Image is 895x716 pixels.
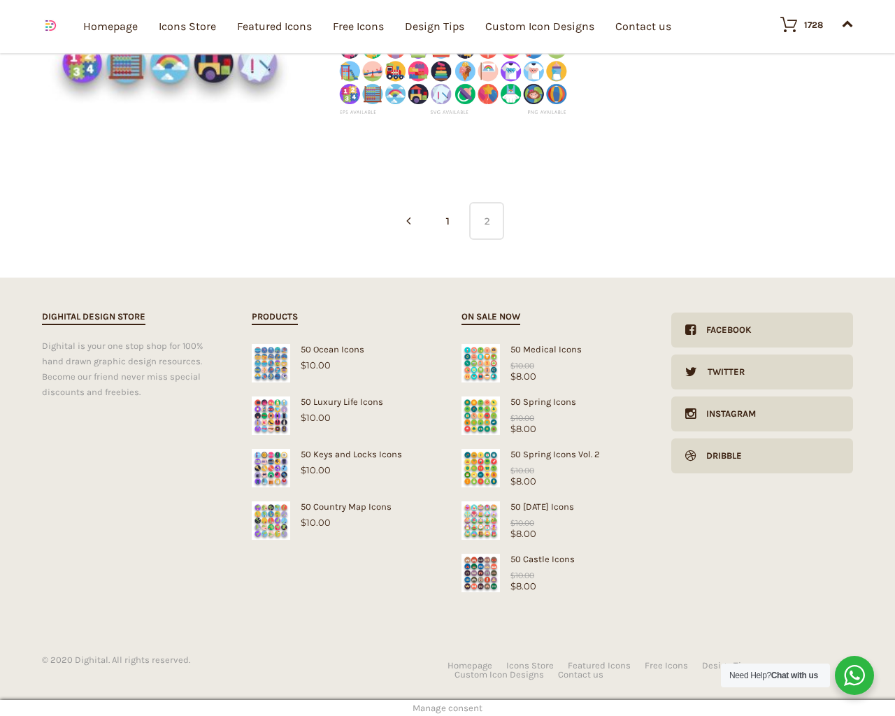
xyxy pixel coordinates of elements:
[252,501,434,528] a: 50 Country Map Icons$10.00
[42,309,145,325] h2: Dighital Design Store
[558,670,603,679] a: Contact us
[461,554,500,592] img: Castle Icons
[413,703,482,713] span: Manage consent
[671,313,853,348] a: Facebook
[510,466,515,475] span: $
[461,501,500,540] img: Easter Icons
[461,554,643,564] div: 50 Castle Icons
[461,554,643,592] a: Castle Icons50 Castle Icons$8.00
[461,449,500,487] img: Spring Icons
[252,449,434,475] a: 50 Keys and Locks Icons$10.00
[461,396,643,407] div: 50 Spring Icons
[461,344,500,382] img: Medical Icons
[510,466,534,475] bdi: 10.00
[510,518,534,528] bdi: 10.00
[301,359,306,371] span: $
[301,464,306,475] span: $
[510,371,536,382] bdi: 8.00
[510,423,516,434] span: $
[671,396,853,431] a: Instagram
[461,344,643,355] div: 50 Medical Icons
[454,670,544,679] a: Custom Icon Designs
[510,361,534,371] bdi: 10.00
[510,413,534,423] bdi: 10.00
[510,580,536,592] bdi: 8.00
[696,396,756,431] div: Instagram
[696,313,752,348] div: Facebook
[729,671,818,680] span: Need Help?
[252,501,434,512] div: 50 Country Map Icons
[461,501,643,539] a: Easter Icons50 [DATE] Icons$8.00
[252,396,434,407] div: 50 Luxury Life Icons
[301,464,331,475] bdi: 10.00
[252,449,434,459] div: 50 Keys and Locks Icons
[510,361,515,371] span: $
[510,413,515,423] span: $
[42,655,447,664] div: © 2020 Dighital. All rights reserved.
[696,438,742,473] div: Dribble
[252,309,298,325] h2: Products
[252,344,434,355] div: 50 Ocean Icons
[671,355,853,389] a: Twitter
[510,580,516,592] span: $
[447,661,492,670] a: Homepage
[510,518,515,528] span: $
[252,344,434,371] a: 50 Ocean Icons$10.00
[510,571,515,580] span: $
[301,412,306,423] span: $
[430,202,465,240] a: 1
[301,517,331,528] bdi: 10.00
[461,396,500,435] img: Spring Icons
[461,449,643,487] a: Spring Icons50 Spring Icons Vol. 2$8.00
[568,661,631,670] a: Featured Icons
[510,423,536,434] bdi: 8.00
[645,661,688,670] a: Free Icons
[766,16,823,33] a: 1728
[42,338,224,400] div: Dighital is your one stop shop for 100% hand drawn graphic design resources. Become our friend ne...
[510,371,516,382] span: $
[771,671,818,680] strong: Chat with us
[510,528,516,539] span: $
[301,517,306,528] span: $
[461,501,643,512] div: 50 [DATE] Icons
[697,355,745,389] div: Twitter
[510,475,516,487] span: $
[702,661,752,670] a: Design Tips
[252,396,434,423] a: 50 Luxury Life Icons$10.00
[461,449,643,459] div: 50 Spring Icons Vol. 2
[461,344,643,382] a: Medical Icons50 Medical Icons$8.00
[461,396,643,434] a: Spring Icons50 Spring Icons$8.00
[510,528,536,539] bdi: 8.00
[510,571,534,580] bdi: 10.00
[301,412,331,423] bdi: 10.00
[804,20,823,29] div: 1728
[510,475,536,487] bdi: 8.00
[461,309,520,325] h2: On sale now
[469,202,504,240] span: 2
[671,438,853,473] a: Dribble
[506,661,554,670] a: Icons Store
[301,359,331,371] bdi: 10.00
